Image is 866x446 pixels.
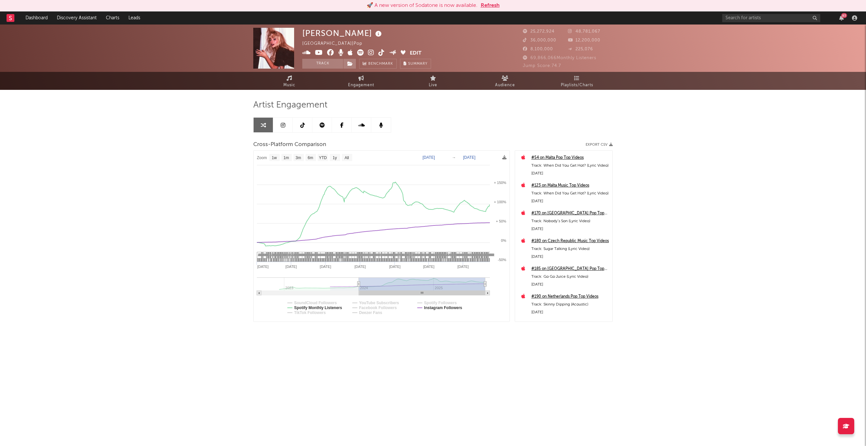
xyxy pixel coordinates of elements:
[531,162,609,170] div: Track: When Did You Get Hot? (Lyric Video)
[253,141,326,149] span: Cross-Platform Comparison
[367,253,371,257] span: 13
[373,253,376,257] span: 10
[399,253,403,257] span: 10
[531,281,609,289] div: [DATE]
[429,81,437,89] span: Live
[496,219,507,223] text: + 50%
[531,197,609,205] div: [DATE]
[452,155,456,160] text: →
[531,154,609,162] a: #54 on Malta Pop Top Videos
[253,72,325,90] a: Music
[531,170,609,177] div: [DATE]
[389,265,401,269] text: [DATE]
[346,253,350,257] span: 20
[423,155,435,160] text: [DATE]
[400,59,431,69] button: Summary
[523,56,596,60] span: 69,866,066 Monthly Listeners
[531,253,609,261] div: [DATE]
[257,156,267,160] text: Zoom
[469,72,541,90] a: Audience
[531,273,609,281] div: Track: Go Go Juice (Lyric Video)
[486,253,490,257] span: 14
[319,156,327,160] text: YTD
[568,47,593,51] span: 225,076
[495,81,515,89] span: Audience
[444,253,448,257] span: 14
[494,200,506,204] text: + 100%
[412,253,416,257] span: 13
[286,265,297,269] text: [DATE]
[302,40,370,48] div: [GEOGRAPHIC_DATA] | Pop
[501,239,506,242] text: 0%
[531,301,609,308] div: Track: Skinny Dipping (Acoustic)
[523,47,553,51] span: 8,100,000
[463,155,475,160] text: [DATE]
[258,253,260,257] span: 4
[359,59,397,69] a: Benchmark
[523,29,555,34] span: 25,272,924
[561,81,593,89] span: Playlists/Charts
[410,49,422,58] button: Edit
[494,181,506,185] text: + 150%
[531,293,609,301] a: #190 on Netherlands Pop Top Videos
[423,253,426,257] span: 10
[253,101,327,109] span: Artist Engagement
[359,306,397,310] text: Facebook Followers
[428,253,432,257] span: 14
[458,265,469,269] text: [DATE]
[839,15,844,21] button: 83
[348,81,374,89] span: Engagement
[124,11,145,25] a: Leads
[368,60,393,68] span: Benchmark
[367,2,477,9] div: 🚀 A new version of Sodatone is now available.
[283,81,295,89] span: Music
[531,190,609,197] div: Track: When Did You Get Hot? (Lyric Video)
[269,253,271,257] span: 3
[382,253,386,257] span: 26
[333,156,337,160] text: 1y
[568,38,600,42] span: 12,200,000
[385,253,389,257] span: 33
[531,182,609,190] a: #123 on Malta Music Top Videos
[408,62,427,66] span: Summary
[302,28,383,39] div: [PERSON_NAME]
[379,253,383,257] span: 10
[841,13,847,18] div: 83
[453,253,457,257] span: 16
[531,209,609,217] a: #170 on [GEOGRAPHIC_DATA] Pop Top Videos
[586,143,613,147] button: Export CSV
[722,14,820,22] input: Search for artists
[391,253,395,257] span: 14
[325,72,397,90] a: Engagement
[21,11,52,25] a: Dashboard
[424,301,457,305] text: Spotify Followers
[498,258,506,262] text: -50%
[541,72,613,90] a: Playlists/Charts
[296,156,301,160] text: 3m
[257,265,269,269] text: [DATE]
[423,265,435,269] text: [DATE]
[531,321,609,328] a: #192 on [GEOGRAPHIC_DATA] Pop Top Videos
[260,253,264,257] span: 10
[424,306,462,310] text: Instagram Followers
[294,301,337,305] text: SoundCloud Followers
[101,11,124,25] a: Charts
[359,301,399,305] text: YouTube Subscribers
[317,253,323,257] span: 282
[52,11,101,25] a: Discovery Assistant
[523,38,556,42] span: 36,000,000
[397,72,469,90] a: Live
[531,237,609,245] a: #180 on Czech Republic Music Top Videos
[531,265,609,273] a: #185 on [GEOGRAPHIC_DATA] Pop Top Videos
[359,310,382,315] text: Deezer Fans
[314,253,318,257] span: 13
[294,306,342,310] text: Spotify Monthly Listeners
[296,253,300,257] span: 96
[355,265,366,269] text: [DATE]
[464,253,468,257] span: 10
